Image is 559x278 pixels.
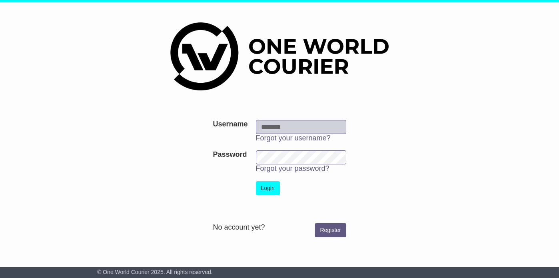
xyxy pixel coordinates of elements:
[315,223,346,237] a: Register
[256,181,280,195] button: Login
[213,120,248,129] label: Username
[170,22,389,90] img: One World
[256,134,331,142] a: Forgot your username?
[213,223,346,232] div: No account yet?
[97,269,213,275] span: © One World Courier 2025. All rights reserved.
[213,150,247,159] label: Password
[256,164,329,172] a: Forgot your password?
